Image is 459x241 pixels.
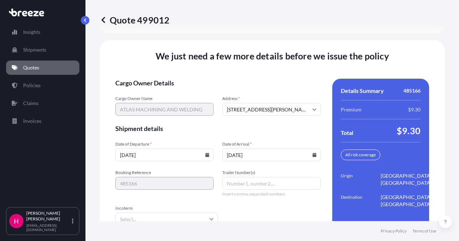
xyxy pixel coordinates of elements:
p: Invoices [23,117,41,125]
span: 485166 [403,87,421,94]
span: Date of Departure [115,141,214,147]
a: Quotes [6,61,79,75]
input: Number1, number2,... [222,177,320,190]
span: Details Summary [341,87,384,94]
span: Date of Arrival [222,141,320,147]
div: All risk coverage [341,150,380,160]
span: We just need a few more details before we issue the policy [156,50,389,62]
span: Incoterm [115,205,218,211]
span: Premium [341,106,361,113]
span: Origin [341,172,381,187]
span: Booking Reference [115,170,214,175]
input: mm/dd/yyyy [222,148,320,161]
a: Invoices [6,114,79,128]
p: Quote 499012 [100,14,169,26]
span: Shipment details [115,124,321,133]
input: Select... [115,213,218,225]
p: [PERSON_NAME] [PERSON_NAME] [26,210,71,222]
a: Shipments [6,43,79,57]
span: Address [222,96,320,101]
span: [GEOGRAPHIC_DATA], [GEOGRAPHIC_DATA] [381,194,433,208]
p: Insights [23,28,40,36]
a: Policies [6,78,79,93]
span: $9.30 [397,125,421,136]
a: Terms of Use [412,228,436,234]
a: Insights [6,25,79,39]
span: $9.30 [408,106,421,113]
span: Total [341,129,353,136]
span: Cargo Owner Details [115,79,321,87]
p: Quotes [23,64,39,71]
span: Cargo Owner Name [115,96,214,101]
input: mm/dd/yyyy [115,148,214,161]
p: [EMAIL_ADDRESS][DOMAIN_NAME] [26,223,71,232]
span: Trailer Number(s) [222,170,320,175]
span: Insert comma-separated numbers [222,191,320,197]
span: [GEOGRAPHIC_DATA], [GEOGRAPHIC_DATA] [381,172,433,187]
a: Privacy Policy [381,228,407,234]
span: H [14,218,19,225]
input: Cargo owner address [222,103,320,116]
a: Claims [6,96,79,110]
span: Destination [341,194,381,208]
p: Shipments [23,46,46,53]
p: Policies [23,82,41,89]
p: Claims [23,100,38,107]
input: Your internal reference [115,177,214,190]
